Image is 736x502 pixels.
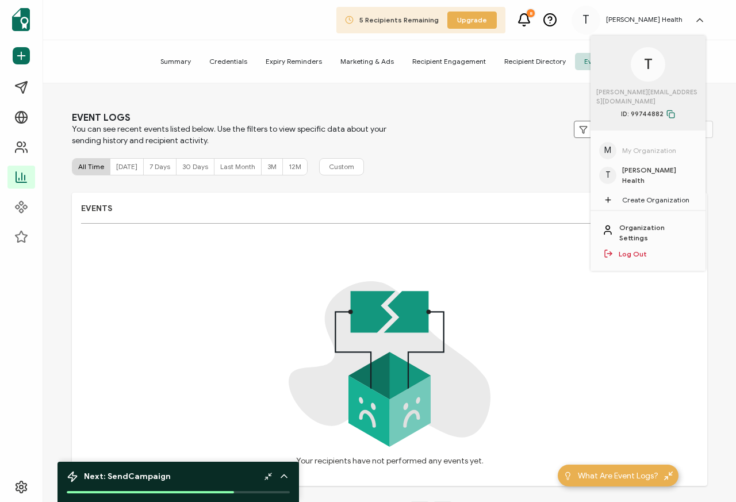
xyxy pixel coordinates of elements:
[289,281,490,447] img: nodata.svg
[116,162,137,171] span: [DATE]
[151,53,200,70] span: Summary
[622,165,697,186] span: [PERSON_NAME] Health
[403,53,495,70] span: Recipient Engagement
[200,53,256,70] span: Credentials
[644,53,653,75] span: T
[622,195,689,205] span: Create Organization
[605,168,611,182] span: T
[331,53,403,70] span: Marketing & Ads
[664,472,673,480] img: minimize-icon.svg
[149,162,170,171] span: 7 Days
[359,16,439,24] span: 5 Recipients Remaining
[220,162,255,171] span: Last Month
[329,162,354,172] span: Custom
[182,162,208,171] span: 30 Days
[267,162,277,171] span: 3M
[12,8,30,31] img: sertifier-logomark-colored.svg
[621,109,675,119] span: ID: 99744882
[527,9,535,17] div: 8
[81,203,112,214] span: EVENTS
[578,470,658,482] span: What Are Event Logs?
[678,447,736,502] iframe: Chat Widget
[256,53,331,70] span: Expiry Reminders
[289,162,301,171] span: 12M
[604,144,611,157] span: M
[457,15,487,25] span: Upgrade
[296,455,484,467] span: Your recipients have not performed any events yet.
[72,112,417,124] span: EVENT LOGS
[619,223,694,243] a: Organization Settings
[622,145,676,156] span: My Organization
[495,53,575,70] span: Recipient Directory
[78,162,104,171] span: All Time
[319,158,364,175] button: Custom
[619,249,647,259] a: Log Out
[596,87,700,106] span: [PERSON_NAME][EMAIL_ADDRESS][DOMAIN_NAME]
[606,16,683,24] h5: [PERSON_NAME] Health
[84,472,171,481] span: Next: Send
[128,472,171,481] b: Campaign
[72,124,417,147] span: You can see recent events listed below. Use the filters to view specific data about your sending ...
[582,12,589,29] span: T
[575,53,628,70] span: Event Logs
